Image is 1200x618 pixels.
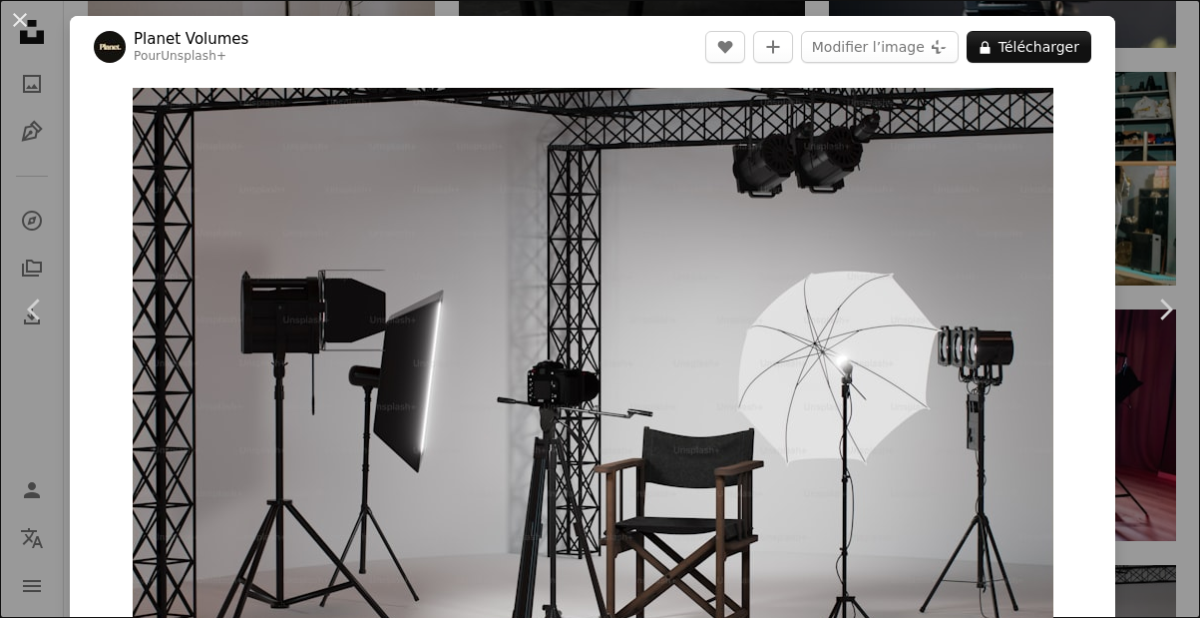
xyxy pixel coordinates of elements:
[801,31,959,63] button: Modifier l’image
[161,49,226,63] a: Unsplash+
[705,31,745,63] button: J’aime
[134,29,248,49] a: Planet Volumes
[753,31,793,63] button: Ajouter à la collection
[94,31,126,63] img: Accéder au profil de Planet Volumes
[1130,214,1200,405] a: Suivant
[967,31,1091,63] button: Télécharger
[134,49,248,65] div: Pour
